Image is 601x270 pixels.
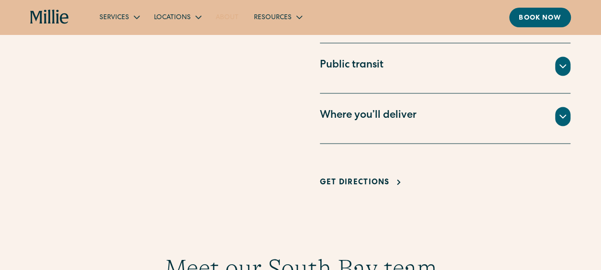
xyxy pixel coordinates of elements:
[254,13,292,23] div: Resources
[30,10,69,25] a: home
[509,8,571,27] a: Book now
[146,9,208,25] div: Locations
[246,9,309,25] div: Resources
[208,9,246,25] a: About
[519,13,561,23] div: Book now
[320,108,416,124] div: Where you’ll deliver
[320,177,390,188] div: Get Directions
[154,13,191,23] div: Locations
[320,58,383,74] div: Public transit
[320,177,405,188] a: Get Directions
[92,9,146,25] div: Services
[99,13,129,23] div: Services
